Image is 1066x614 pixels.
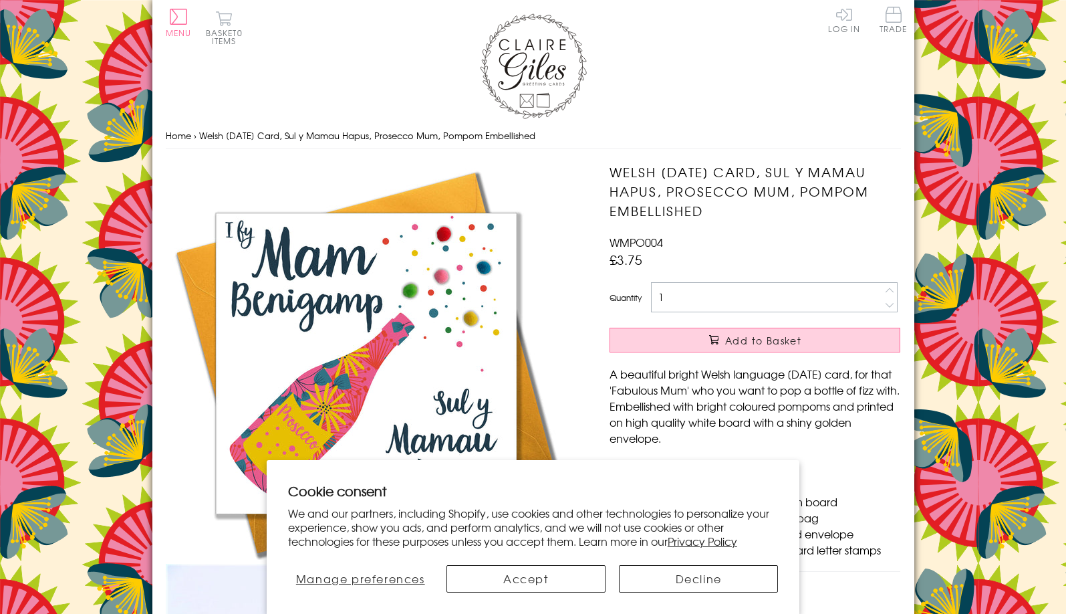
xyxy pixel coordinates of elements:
label: Quantity [610,292,642,304]
h1: Welsh [DATE] Card, Sul y Mamau Hapus, Prosecco Mum, Pompom Embellished [610,163,900,220]
span: Menu [166,27,192,39]
img: Claire Giles Greetings Cards [480,13,587,119]
p: A beautiful bright Welsh language [DATE] card, for that 'Fabulous Mum' who you want to pop a bott... [610,366,900,446]
span: 0 items [212,27,243,47]
span: £3.75 [610,250,642,269]
a: Home [166,129,191,142]
span: Trade [880,7,908,33]
button: Basket0 items [206,11,243,45]
span: Manage preferences [296,571,425,587]
button: Decline [619,565,778,593]
p: We and our partners, including Shopify, use cookies and other technologies to personalize your ex... [288,506,779,548]
button: Add to Basket [610,328,900,352]
button: Manage preferences [288,565,433,593]
button: Menu [166,9,192,37]
h2: Cookie consent [288,482,779,500]
span: › [194,129,196,142]
button: Accept [446,565,606,593]
span: Add to Basket [725,334,801,347]
a: Privacy Policy [668,533,737,549]
span: WMPO004 [610,234,663,250]
span: Welsh [DATE] Card, Sul y Mamau Hapus, Prosecco Mum, Pompom Embellished [199,129,535,142]
img: Welsh Mother's Day Card, Sul y Mamau Hapus, Prosecco Mum, Pompom Embellished [166,163,567,564]
a: Log In [828,7,860,33]
a: Trade [880,7,908,35]
nav: breadcrumbs [166,122,901,150]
